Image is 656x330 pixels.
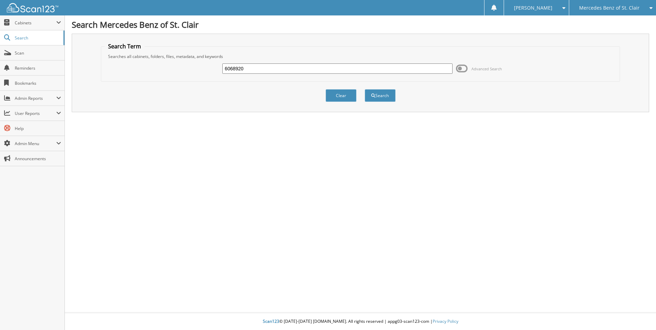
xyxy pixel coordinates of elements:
[15,80,61,86] span: Bookmarks
[15,20,56,26] span: Cabinets
[15,110,56,116] span: User Reports
[7,3,58,12] img: scan123-logo-white.svg
[65,313,656,330] div: © [DATE]-[DATE] [DOMAIN_NAME]. All rights reserved | appg03-scan123-com |
[15,50,61,56] span: Scan
[579,6,640,10] span: Mercedes Benz of St. Clair
[15,156,61,162] span: Announcements
[433,318,458,324] a: Privacy Policy
[105,54,616,59] div: Searches all cabinets, folders, files, metadata, and keywords
[15,95,56,101] span: Admin Reports
[72,19,649,30] h1: Search Mercedes Benz of St. Clair
[365,89,396,102] button: Search
[326,89,356,102] button: Clear
[622,297,656,330] iframe: Chat Widget
[263,318,279,324] span: Scan123
[105,43,144,50] legend: Search Term
[15,65,61,71] span: Reminders
[471,66,502,71] span: Advanced Search
[514,6,552,10] span: [PERSON_NAME]
[15,141,56,146] span: Admin Menu
[15,35,60,41] span: Search
[15,126,61,131] span: Help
